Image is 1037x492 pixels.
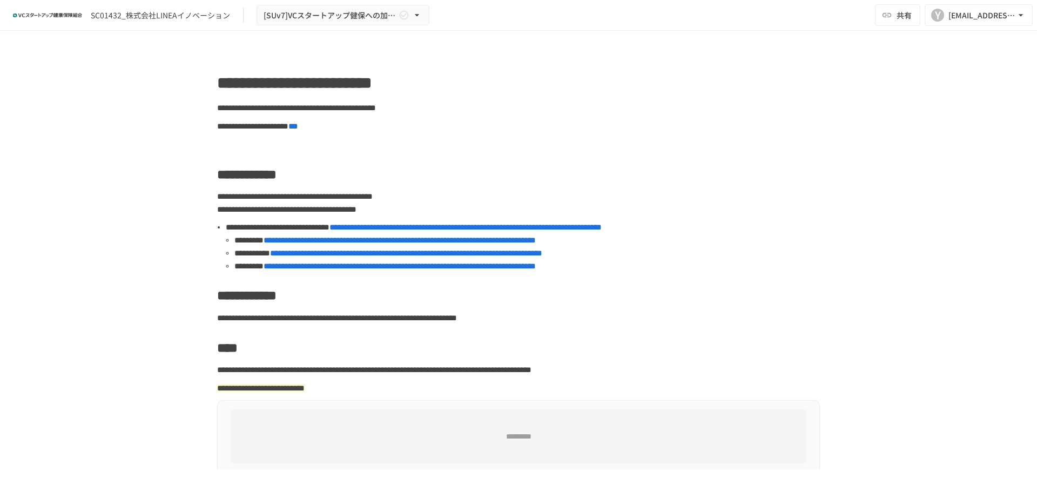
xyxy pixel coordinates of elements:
[931,9,944,22] div: Y
[13,6,82,24] img: ZDfHsVrhrXUoWEWGWYf8C4Fv4dEjYTEDCNvmL73B7ox
[925,4,1033,26] button: Y[EMAIL_ADDRESS][DOMAIN_NAME]
[257,5,429,26] button: [SUv7]VCスタートアップ健保への加入申請手続き
[91,10,230,21] div: SC01432_株式会社LINEAイノベーション
[875,4,920,26] button: 共有
[264,9,396,22] span: [SUv7]VCスタートアップ健保への加入申請手続き
[948,9,1015,22] div: [EMAIL_ADDRESS][DOMAIN_NAME]
[897,9,912,21] span: 共有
